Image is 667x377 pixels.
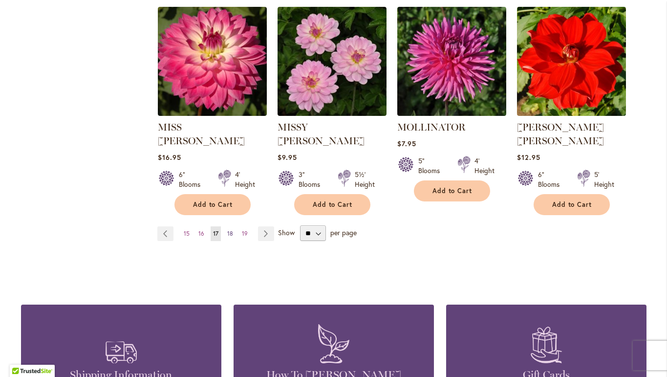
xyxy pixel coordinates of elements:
[294,194,370,215] button: Add to Cart
[227,230,233,237] span: 18
[235,170,255,189] div: 4' Height
[213,230,218,237] span: 17
[299,170,326,189] div: 3" Blooms
[418,156,446,176] div: 5" Blooms
[594,170,614,189] div: 5' Height
[432,187,473,195] span: Add to Cart
[225,226,236,241] a: 18
[278,153,297,162] span: $9.95
[330,228,357,237] span: per page
[158,121,245,147] a: MISS [PERSON_NAME]
[538,170,565,189] div: 6" Blooms
[397,121,466,133] a: MOLLINATOR
[278,121,365,147] a: MISSY [PERSON_NAME]
[158,109,267,118] a: MISS DELILAH
[278,228,295,237] span: Show
[181,226,192,241] a: 15
[397,139,416,148] span: $7.95
[517,153,540,162] span: $12.95
[174,194,251,215] button: Add to Cart
[397,7,506,116] img: MOLLINATOR
[198,230,204,237] span: 16
[474,156,495,176] div: 4' Height
[196,226,207,241] a: 16
[278,7,387,116] img: MISSY SUE
[278,109,387,118] a: MISSY SUE
[193,200,233,209] span: Add to Cart
[355,170,375,189] div: 5½' Height
[552,200,592,209] span: Add to Cart
[517,7,626,116] img: MOLLY ANN
[517,121,604,147] a: [PERSON_NAME] [PERSON_NAME]
[313,200,353,209] span: Add to Cart
[414,180,490,201] button: Add to Cart
[517,109,626,118] a: MOLLY ANN
[7,342,35,370] iframe: Launch Accessibility Center
[239,226,250,241] a: 19
[397,109,506,118] a: MOLLINATOR
[158,7,267,116] img: MISS DELILAH
[242,230,248,237] span: 19
[179,170,206,189] div: 6" Blooms
[534,194,610,215] button: Add to Cart
[184,230,190,237] span: 15
[158,153,181,162] span: $16.95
